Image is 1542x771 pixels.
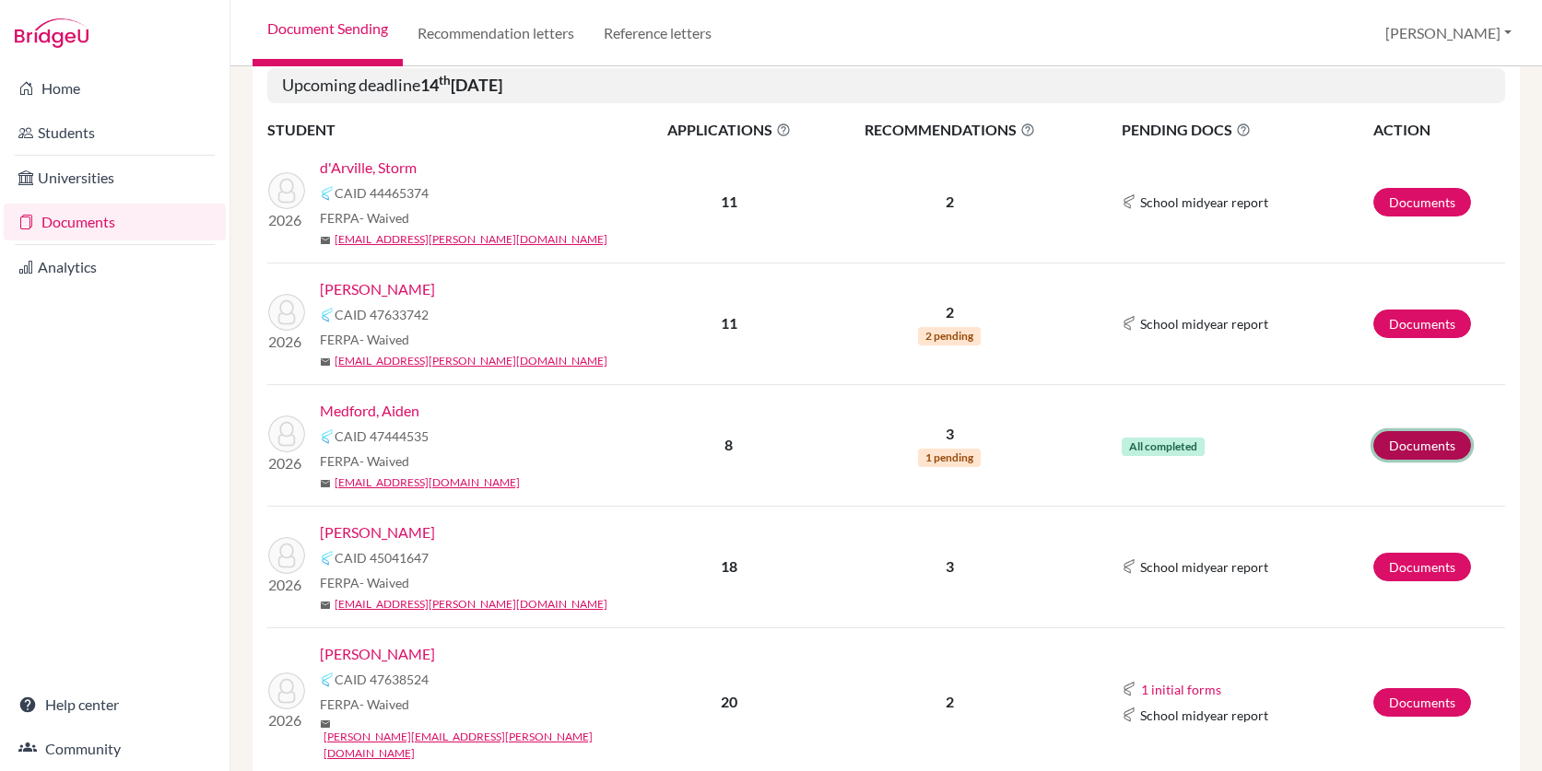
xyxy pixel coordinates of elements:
a: [EMAIL_ADDRESS][PERSON_NAME][DOMAIN_NAME] [335,231,607,248]
b: 20 [721,693,737,710]
span: CAID 47638524 [335,670,429,689]
a: [EMAIL_ADDRESS][DOMAIN_NAME] [335,474,520,491]
img: Common App logo [320,308,335,322]
b: 8 [724,436,733,453]
a: [PERSON_NAME] [320,521,435,543]
a: Medford, Aiden [320,400,419,422]
span: All completed [1122,438,1205,456]
span: mail [320,600,331,611]
p: 3 [823,423,1077,445]
span: APPLICATIONS [637,119,821,141]
a: [EMAIL_ADDRESS][PERSON_NAME][DOMAIN_NAME] [335,596,607,613]
a: Home [4,70,226,107]
a: Documents [1373,310,1471,338]
span: CAID 47633742 [335,305,429,324]
span: FERPA [320,573,409,592]
span: mail [320,478,331,489]
span: PENDING DOCS [1122,119,1371,141]
button: [PERSON_NAME] [1377,16,1520,51]
span: FERPA [320,451,409,471]
span: mail [320,718,331,730]
a: [PERSON_NAME] [320,643,435,665]
img: Common App logo [1122,707,1136,722]
span: - Waived [359,575,409,590]
img: Common App logo [1122,316,1136,331]
b: 14 [DATE] [420,75,502,95]
span: - Waived [359,696,409,712]
p: 2 [823,301,1077,323]
p: 2026 [268,709,305,731]
p: 2 [823,191,1077,213]
img: Bridge-U [15,18,88,48]
span: 1 pending [918,449,981,467]
a: Analytics [4,249,226,286]
img: Joseph, Ashton [268,294,305,331]
img: ruiz, manuel [268,672,305,709]
b: 18 [721,557,737,575]
p: 2 [823,691,1077,713]
a: [PERSON_NAME] [320,278,435,300]
img: Common App logo [320,672,335,687]
span: - Waived [359,210,409,226]
img: Medford, Aiden [268,415,305,452]
span: - Waived [359,453,409,469]
img: d'Arville, Storm [268,172,305,209]
img: Common App logo [1122,559,1136,574]
a: Documents [1373,431,1471,460]
th: STUDENT [267,118,636,142]
img: Common App logo [1122,194,1136,209]
p: 2026 [268,209,305,231]
span: FERPA [320,330,409,349]
img: Common App logo [320,186,335,201]
a: Universities [4,159,226,196]
span: mail [320,235,331,246]
b: 11 [721,193,737,210]
a: Community [4,730,226,767]
sup: th [439,73,451,88]
a: Documents [1373,688,1471,717]
th: ACTION [1372,118,1505,142]
span: mail [320,356,331,368]
span: CAID 47444535 [335,426,429,446]
span: - Waived [359,332,409,347]
b: 11 [721,314,737,332]
a: Documents [4,204,226,240]
a: Students [4,114,226,151]
span: School midyear report [1140,706,1268,725]
span: School midyear report [1140,314,1268,333]
p: 2026 [268,574,305,596]
button: 1 initial forms [1140,679,1222,700]
a: [EMAIL_ADDRESS][PERSON_NAME][DOMAIN_NAME] [335,353,607,369]
span: RECOMMENDATIONS [823,119,1077,141]
p: 2026 [268,331,305,353]
a: [PERSON_NAME][EMAIL_ADDRESS][PERSON_NAME][DOMAIN_NAME] [324,729,649,762]
span: School midyear report [1140,557,1268,577]
a: Documents [1373,553,1471,581]
a: d'Arville, Storm [320,157,417,179]
a: Help center [4,686,226,723]
span: FERPA [320,695,409,714]
p: 3 [823,555,1077,578]
img: Common App logo [320,429,335,444]
a: Documents [1373,188,1471,216]
span: 2 pending [918,327,981,345]
span: FERPA [320,208,409,228]
span: CAID 44465374 [335,183,429,203]
h5: Upcoming deadline [267,68,1505,103]
img: Common App logo [1122,682,1136,696]
img: Common App logo [320,551,335,566]
span: School midyear report [1140,193,1268,212]
img: Mendez, Francisco [268,537,305,574]
p: 2026 [268,452,305,474]
span: CAID 45041647 [335,548,429,567]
